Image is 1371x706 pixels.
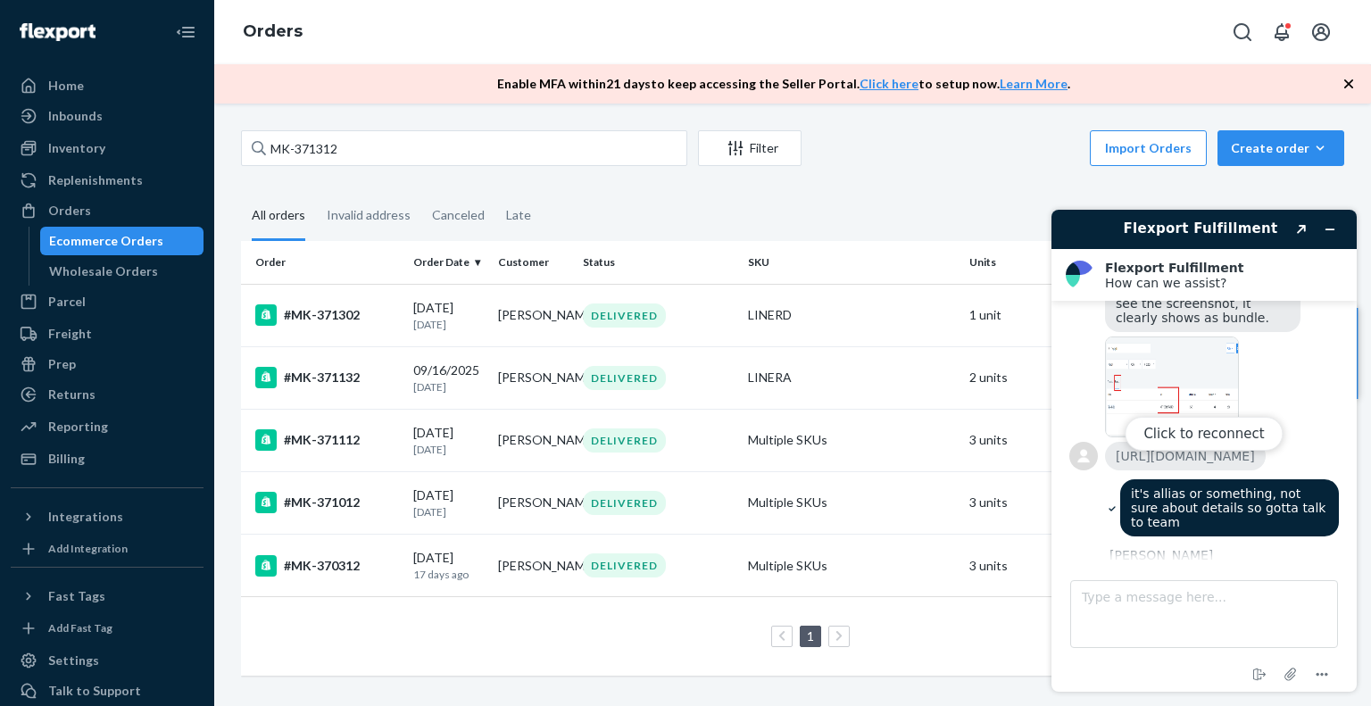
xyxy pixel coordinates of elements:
p: [DATE] [413,504,484,519]
div: Prep [48,355,76,373]
td: [PERSON_NAME] [491,471,576,534]
p: [DATE] [413,379,484,395]
div: #MK-370312 [255,555,399,577]
th: Status [576,241,741,284]
a: Orders [243,21,303,41]
button: Open Search Box [1225,14,1260,50]
div: [DATE] [413,299,484,332]
div: Replenishments [48,171,143,189]
div: DELIVERED [583,303,666,328]
a: Learn More [1000,76,1068,91]
div: 09/16/2025 [413,361,484,395]
div: Orders [48,202,91,220]
span: Chat [39,12,76,29]
div: LINERA [748,369,954,386]
div: Billing [48,450,85,468]
a: Inventory [11,134,204,162]
div: Ecommerce Orders [49,232,163,250]
td: 3 units [962,471,1047,534]
a: Page 1 is your current page [803,628,818,644]
div: LINERD [748,306,954,324]
a: Click here [860,76,918,91]
a: Inbounds [11,102,204,130]
p: 17 days ago [413,567,484,582]
div: Integrations [48,508,123,526]
a: Settings [11,646,204,675]
td: Multiple SKUs [741,471,961,534]
td: [PERSON_NAME] [491,346,576,409]
div: Inbounds [48,107,103,125]
td: Multiple SKUs [741,535,961,597]
a: Ecommerce Orders [40,227,204,255]
div: DELIVERED [583,428,666,453]
div: Talk to Support [48,682,141,700]
button: Filter [698,130,802,166]
a: Reporting [11,412,204,441]
th: Order [241,241,406,284]
a: Orders [11,196,204,225]
td: 2 units [962,346,1047,409]
td: [PERSON_NAME] [491,535,576,597]
div: #MK-371112 [255,429,399,451]
div: Late [506,192,531,238]
a: Returns [11,380,204,409]
a: Add Fast Tag [11,618,204,639]
div: Inventory [48,139,105,157]
div: Wholesale Orders [49,262,158,280]
div: Settings [48,652,99,669]
div: [DATE] [413,486,484,519]
div: Home [48,77,84,95]
div: Add Fast Tag [48,620,112,635]
div: Freight [48,325,92,343]
div: Canceled [432,192,485,238]
div: [DATE] [413,424,484,457]
td: 1 unit [962,284,1047,346]
td: 3 units [962,535,1047,597]
p: [DATE] [413,317,484,332]
th: SKU [741,241,961,284]
td: [PERSON_NAME] [491,409,576,471]
div: #MK-371302 [255,304,399,326]
ol: breadcrumbs [228,6,317,58]
div: Reporting [48,418,108,436]
img: Flexport logo [20,23,96,41]
div: [DATE] [413,549,484,582]
div: DELIVERED [583,366,666,390]
th: Order Date [406,241,491,284]
div: #MK-371132 [255,367,399,388]
a: Replenishments [11,166,204,195]
button: Import Orders [1090,130,1207,166]
div: DELIVERED [583,553,666,577]
a: Parcel [11,287,204,316]
p: Enable MFA within 21 days to keep accessing the Seller Portal. to setup now. . [497,75,1070,93]
div: Add Integration [48,541,128,556]
td: [PERSON_NAME] [491,284,576,346]
div: Filter [699,139,801,157]
button: Integrations [11,503,204,531]
a: Prep [11,350,204,378]
button: Talk to Support [11,677,204,705]
td: 3 units [962,409,1047,471]
div: Returns [48,386,96,403]
div: All orders [252,192,305,241]
div: Fast Tags [48,587,105,605]
button: Create order [1217,130,1344,166]
div: Parcel [48,293,86,311]
button: Close Navigation [168,14,204,50]
div: #MK-371012 [255,492,399,513]
div: Invalid address [327,192,411,238]
div: Customer [498,254,569,270]
p: [DATE] [413,442,484,457]
a: Billing [11,444,204,473]
input: Search orders [241,130,687,166]
td: Multiple SKUs [741,409,961,471]
a: Home [11,71,204,100]
a: Wholesale Orders [40,257,204,286]
div: DELIVERED [583,491,666,515]
th: Units [962,241,1047,284]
